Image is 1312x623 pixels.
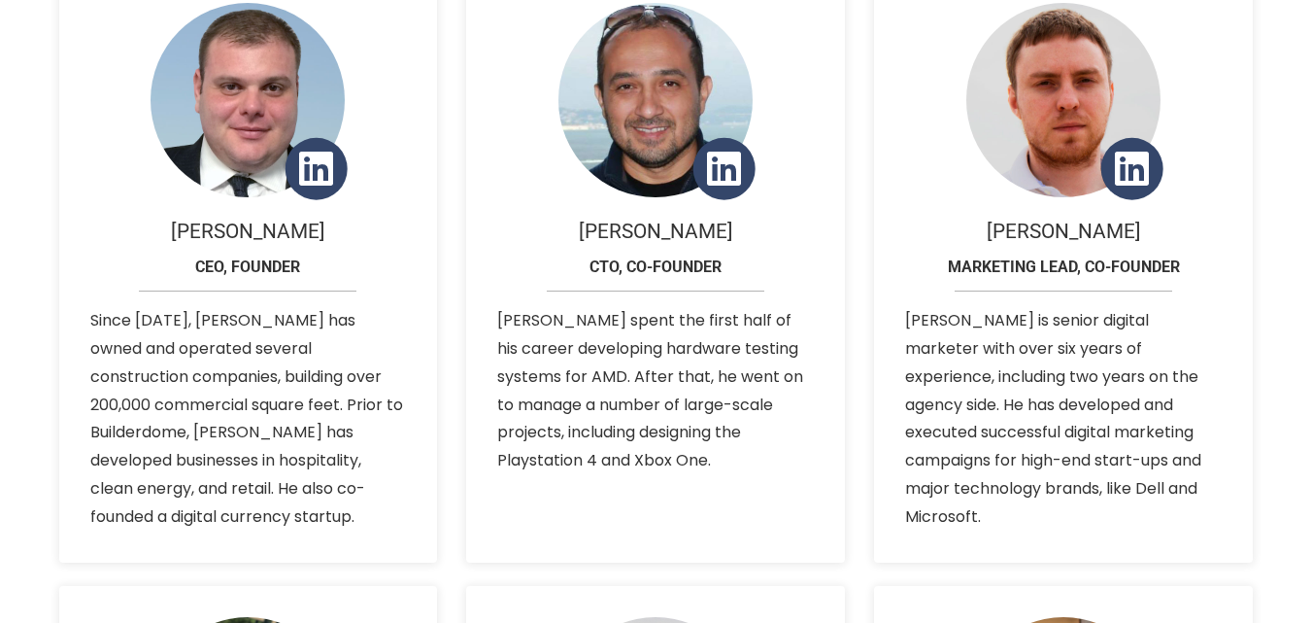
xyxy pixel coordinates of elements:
[497,221,814,243] h5: [PERSON_NAME]
[497,307,814,475] p: [PERSON_NAME] spent the first half of his career developing hardware testing systems for AMD. Aft...
[905,259,1222,293] h6: Marketing Lead, co-founder
[497,259,814,293] h6: CTO, co-founder
[90,259,407,293] h6: CEO, founder
[151,3,345,197] img: alex.jpg
[966,3,1161,197] img: pavel.jpg
[90,221,407,243] h5: [PERSON_NAME]
[558,3,753,197] img: boris.jpg
[90,307,407,531] p: Since [DATE], [PERSON_NAME] has owned and operated several construction companies, building over ...
[905,221,1222,243] h5: [PERSON_NAME]
[905,307,1222,531] p: [PERSON_NAME] is senior digital marketer with over six years of experience, including two years o...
